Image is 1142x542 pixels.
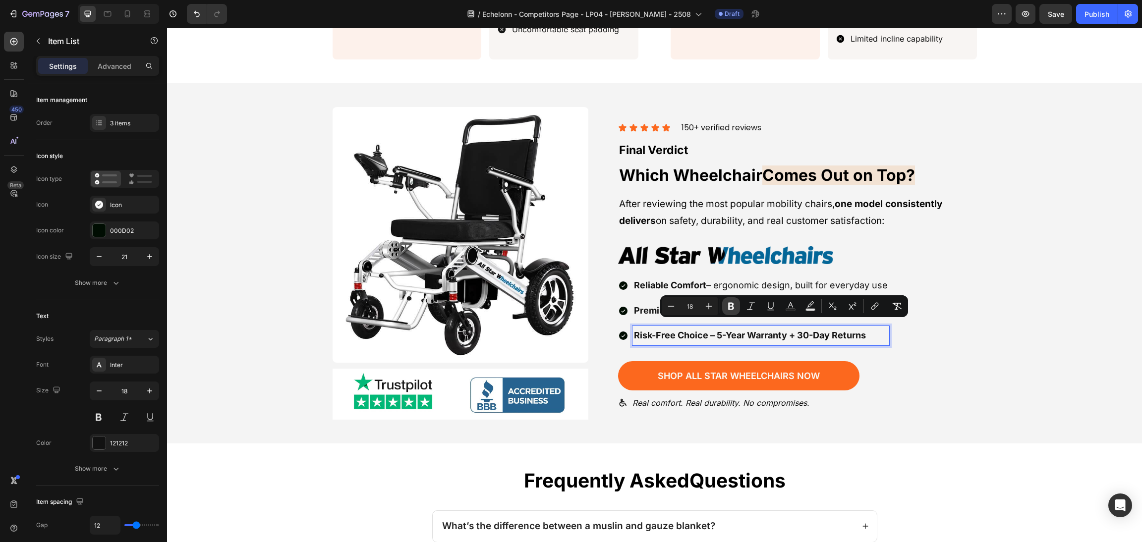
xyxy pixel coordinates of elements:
[595,138,748,157] span: Comes Out on Top?
[482,9,691,19] span: Echelonn - Competitors Page - LP04 - [PERSON_NAME] - 2508
[36,96,87,105] div: Item management
[4,4,74,24] button: 7
[522,441,619,464] span: Questions
[65,8,69,20] p: 7
[467,250,721,266] p: – ergonomic design, built for everyday use
[451,218,666,236] img: The Fleece Company
[36,495,86,509] div: Item spacing
[1039,4,1072,24] button: Save
[452,170,775,199] strong: one model consistently delivers
[36,174,62,183] div: Icon type
[275,492,548,505] p: What’s the difference between a muslin and gauze blanket?
[36,384,62,397] div: Size
[36,200,48,209] div: Icon
[451,136,809,159] h2: Which Wheelchair
[75,278,121,288] div: Show more
[36,360,49,369] div: Font
[90,330,159,348] button: Paragraph 1*
[1048,10,1064,18] span: Save
[110,201,157,210] div: Icon
[1085,9,1109,19] div: Publish
[36,312,49,321] div: Text
[478,9,480,19] span: /
[110,119,157,128] div: 3 items
[1108,493,1132,517] div: Open Intercom Messenger
[467,252,539,263] strong: Reliable Comfort
[660,295,908,317] div: Editor contextual toolbar
[36,250,75,264] div: Icon size
[36,274,159,292] button: Show more
[75,464,121,474] div: Show more
[7,181,24,189] div: Beta
[36,521,48,530] div: Gap
[452,168,808,202] p: After reviewing the most popular mobility chairs, on safety, durability, and real customer satisf...
[187,4,227,24] div: Undo/Redo
[36,226,64,235] div: Icon color
[110,226,157,235] div: 000D02
[465,298,722,317] div: Rich Text Editor. Editing area: main
[36,334,54,343] div: Styles
[166,79,422,335] img: Beige muslin blanket by The Fleece Company draped over a rattan chair in a cozy, minimalist room,...
[49,61,77,71] p: Settings
[1076,4,1118,24] button: Publish
[36,152,63,161] div: Icon style
[166,341,422,392] img: gempages_492144756260865146-eae71e2d-aa38-47a2-9e91-5f485648012d.webp
[265,439,711,467] h2: Frequently Asked
[465,368,642,382] p: Real comfort. Real durability. No compromises.
[94,334,132,343] span: Paragraph 1*
[491,341,653,355] p: Shop All Star Wheelchairs Now
[110,439,157,448] div: 121212
[167,28,1142,542] iframe: Design area
[36,438,52,447] div: Color
[467,302,699,313] strong: Risk-Free Choice – 5-Year Warranty + 30-Day Returns
[110,361,157,370] div: Inter
[514,94,594,106] p: 150+ verified reviews
[725,9,740,18] span: Draft
[48,35,132,47] p: Item List
[36,118,53,127] div: Order
[467,277,545,288] strong: Premium Quality –
[467,275,721,291] p: lightweight frame with 20+ mile range
[452,115,521,129] span: Final Verdict
[36,460,159,478] button: Show more
[90,516,120,534] input: Auto
[9,106,24,113] div: 450
[465,273,722,292] div: Rich Text Editor. Editing area: main
[465,248,722,267] div: Rich Text Editor. Editing area: main
[451,333,692,363] a: Shop All Star Wheelchairs Now
[98,61,131,71] p: Advanced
